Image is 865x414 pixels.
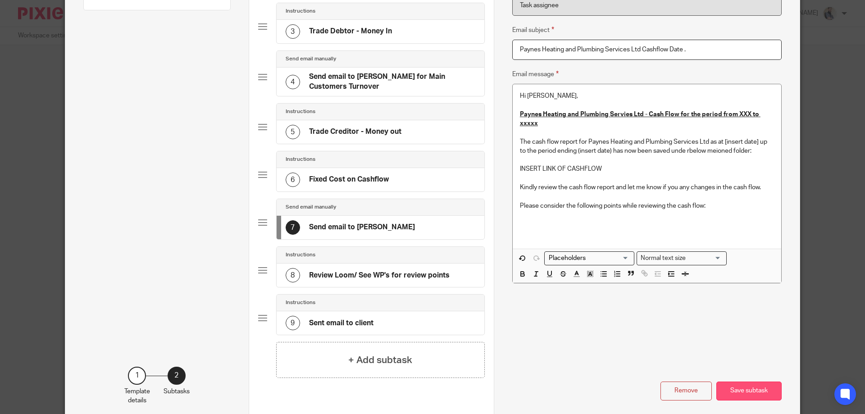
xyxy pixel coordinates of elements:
[286,24,300,39] div: 3
[660,382,712,401] button: Remove
[544,251,634,265] div: Search for option
[286,156,315,163] h4: Instructions
[546,254,629,263] input: Search for option
[286,125,300,139] div: 5
[309,318,373,328] h4: Sent email to client
[286,251,315,259] h4: Instructions
[286,75,300,89] div: 4
[128,367,146,385] div: 1
[520,201,774,210] p: Please consider the following points while reviewing the cash flow:
[286,108,315,115] h4: Instructions
[716,382,782,401] button: Save subtask
[520,91,774,100] p: Hi [PERSON_NAME],
[309,72,475,91] h4: Send email to [PERSON_NAME] for Main Customers Turnover
[286,299,315,306] h4: Instructions
[286,55,336,63] h4: Send email manually
[513,84,781,248] div: To enrich screen reader interactions, please activate Accessibility in Grammarly extension settings
[520,164,774,173] p: INSERT LINK OF CASHFLOW
[520,111,760,127] u: Paynes Heating and Plumbing Servies Ltd - Cash Flow for the period from XXX to xxxxx
[348,353,412,367] h4: + Add subtask
[286,204,336,211] h4: Send email manually
[520,183,774,192] p: Kindly review the cash flow report and let me know if you any changes in the cash flow.
[637,251,727,265] div: Text styles
[309,271,450,280] h4: Review Loom/ See WP's for review points
[286,316,300,330] div: 9
[639,254,688,263] span: Normal text size
[124,387,150,405] p: Template details
[520,137,774,156] p: The cash flow report for Paynes Heating and Plumbing Services Ltd as at [insert date] up to the p...
[164,387,190,396] p: Subtasks
[168,367,186,385] div: 2
[544,251,634,265] div: Placeholders
[512,40,782,60] input: Subject
[512,25,554,35] label: Email subject
[286,8,315,15] h4: Instructions
[309,127,401,136] h4: Trade Creditor - Money out
[309,27,392,36] h4: Trade Debtor - Money In
[309,223,415,232] h4: Send email to [PERSON_NAME]
[286,173,300,187] div: 6
[689,254,721,263] input: Search for option
[286,220,300,235] div: 7
[309,175,389,184] h4: Fixed Cost on Cashflow
[286,268,300,282] div: 8
[512,69,559,79] label: Email message
[637,251,727,265] div: Search for option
